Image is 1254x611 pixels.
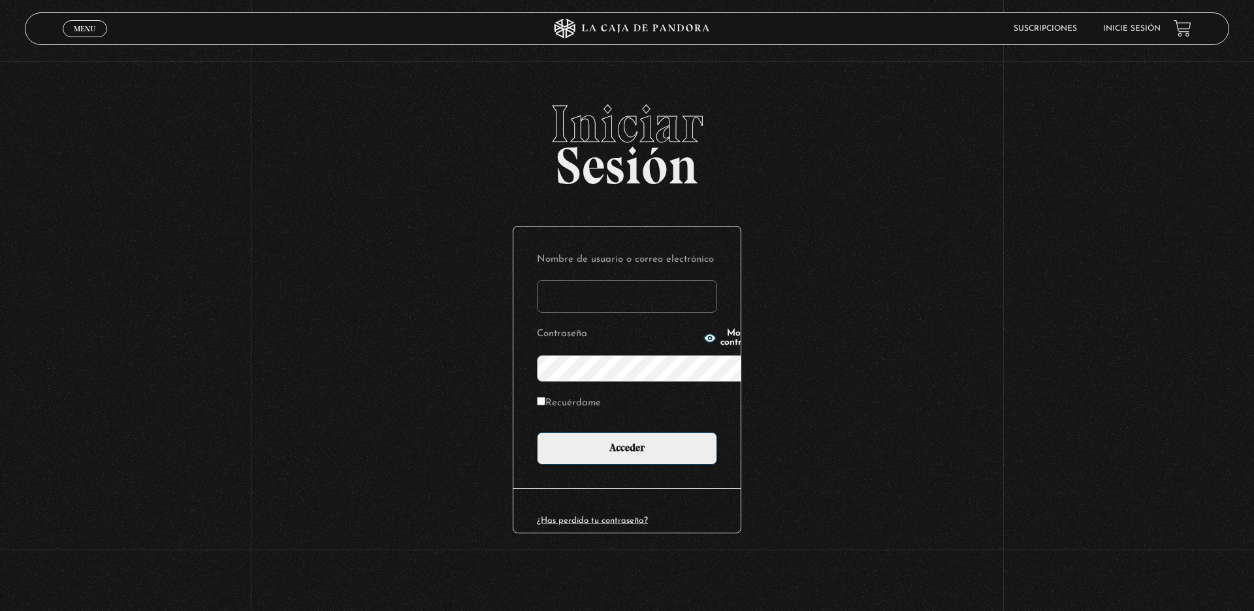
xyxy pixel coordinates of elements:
[1014,25,1077,33] a: Suscripciones
[70,36,101,45] span: Cerrar
[74,25,95,33] span: Menu
[1174,20,1191,37] a: View your shopping cart
[537,250,717,270] label: Nombre de usuario o correo electrónico
[537,432,717,465] input: Acceder
[537,397,545,405] input: Recuérdame
[537,394,601,414] label: Recuérdame
[703,329,765,347] button: Mostrar contraseña
[25,98,1229,181] h2: Sesión
[1103,25,1161,33] a: Inicie sesión
[537,516,648,525] a: ¿Has perdido tu contraseña?
[720,329,765,347] span: Mostrar contraseña
[537,324,699,345] label: Contraseña
[25,98,1229,150] span: Iniciar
